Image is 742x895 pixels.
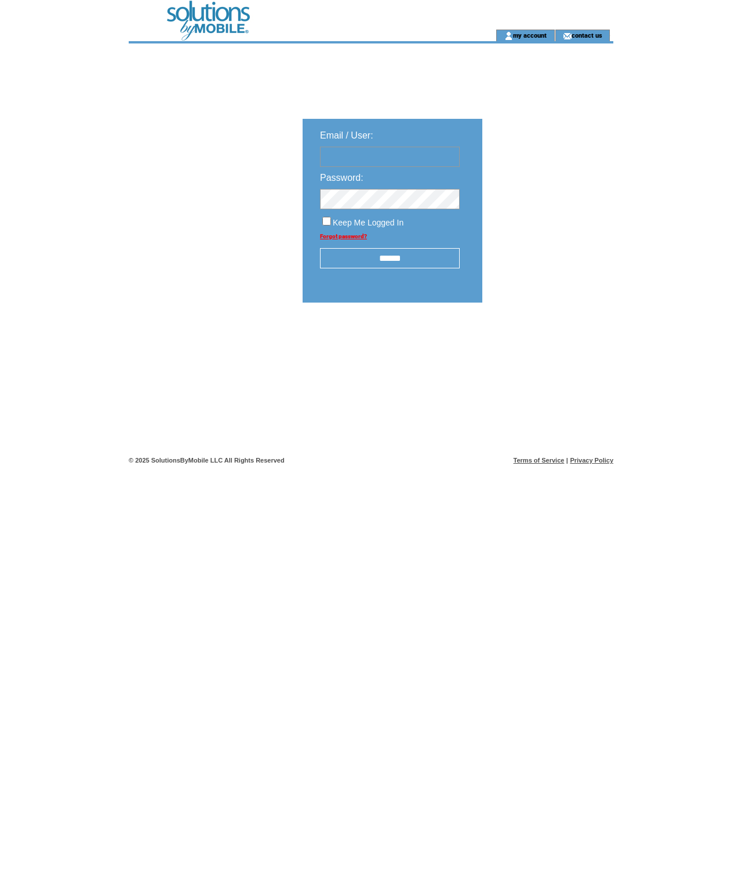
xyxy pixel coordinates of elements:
[570,457,613,464] a: Privacy Policy
[513,31,547,39] a: my account
[516,332,574,346] img: transparent.png;jsessionid=5F0BC3D31F78B519F24EDA365C476C31
[563,31,572,41] img: contact_us_icon.gif;jsessionid=5F0BC3D31F78B519F24EDA365C476C31
[320,173,363,183] span: Password:
[320,130,373,140] span: Email / User:
[572,31,602,39] a: contact us
[514,457,565,464] a: Terms of Service
[566,457,568,464] span: |
[320,233,367,239] a: Forgot password?
[504,31,513,41] img: account_icon.gif;jsessionid=5F0BC3D31F78B519F24EDA365C476C31
[333,218,403,227] span: Keep Me Logged In
[129,457,285,464] span: © 2025 SolutionsByMobile LLC All Rights Reserved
